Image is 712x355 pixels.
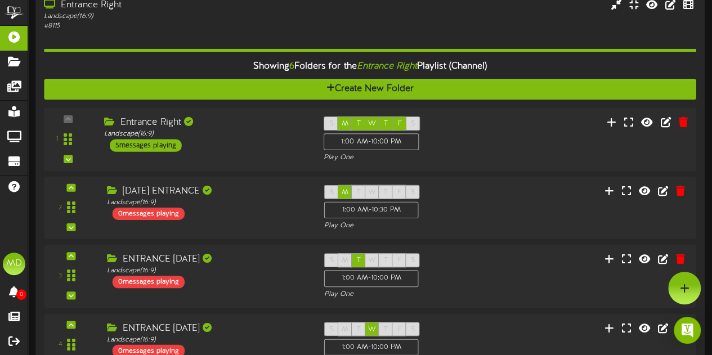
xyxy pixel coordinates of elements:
[324,202,419,218] div: 1:00 AM - 10:30 PM
[411,120,415,128] span: S
[397,257,401,264] span: F
[324,221,471,231] div: Play One
[356,61,417,71] i: Entrance Right
[107,253,307,266] div: ENTRANCE [DATE]
[107,266,307,276] div: Landscape ( 16:9 )
[330,257,334,264] span: S
[329,120,333,128] span: S
[397,120,401,128] span: F
[3,253,25,275] div: MD
[289,61,294,71] span: 6
[44,79,696,100] button: Create New Folder
[113,208,185,220] div: 0 messages playing
[397,325,401,333] span: F
[674,317,701,344] div: Open Intercom Messenger
[324,133,419,150] div: 1:00 AM - 10:00 PM
[342,325,348,333] span: M
[397,188,401,196] span: F
[410,257,414,264] span: S
[107,198,307,208] div: Landscape ( 16:9 )
[110,139,182,151] div: 5 messages playing
[342,120,348,128] span: M
[330,325,334,333] span: S
[410,325,414,333] span: S
[113,276,185,288] div: 0 messages playing
[330,188,334,196] span: S
[44,21,306,31] div: # 8115
[104,116,307,129] div: Entrance Right
[410,188,414,196] span: S
[356,120,360,128] span: T
[357,325,361,333] span: T
[104,129,307,139] div: Landscape ( 16:9 )
[107,185,307,198] div: [DATE] ENTRANCE
[342,257,348,264] span: M
[368,257,376,264] span: W
[107,335,307,344] div: Landscape ( 16:9 )
[384,188,388,196] span: T
[384,325,388,333] span: T
[107,322,307,335] div: ENTRANCE [DATE]
[357,257,361,264] span: T
[384,257,388,264] span: T
[324,339,419,355] div: 1:00 AM - 10:00 PM
[357,188,361,196] span: T
[35,55,705,79] div: Showing Folders for the Playlist (Channel)
[368,120,376,128] span: W
[16,289,26,300] span: 0
[324,153,471,163] div: Play One
[368,325,376,333] span: W
[324,290,471,299] div: Play One
[342,188,348,196] span: M
[368,188,376,196] span: W
[324,270,419,286] div: 1:00 AM - 10:00 PM
[384,120,388,128] span: T
[44,11,306,21] div: Landscape ( 16:9 )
